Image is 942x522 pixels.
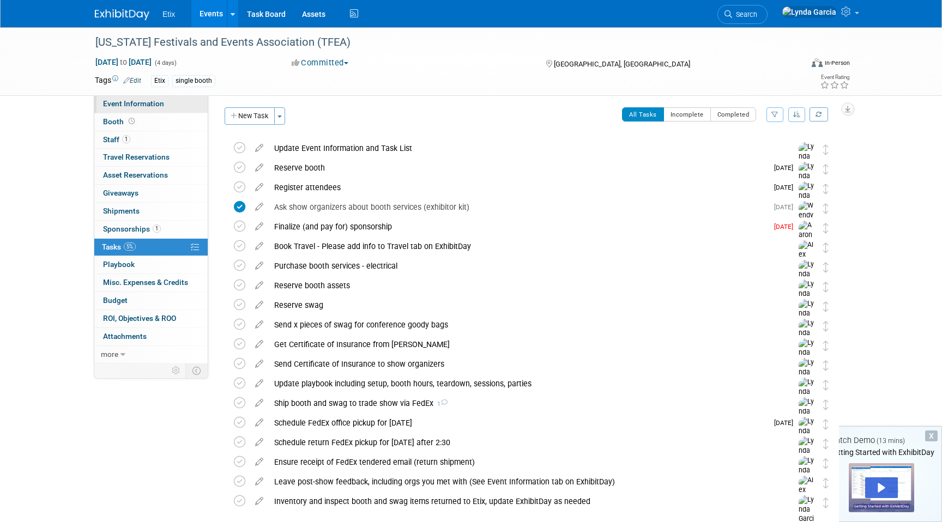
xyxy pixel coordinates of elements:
[103,260,135,269] span: Playbook
[823,497,829,508] i: Move task
[154,59,177,66] span: (4 days)
[151,75,168,87] div: Etix
[94,292,208,309] a: Budget
[153,224,161,233] span: 1
[225,107,275,125] button: New Task
[103,207,140,215] span: Shipments
[774,184,799,191] span: [DATE]
[95,57,152,67] span: [DATE] [DATE]
[94,149,208,166] a: Travel Reservations
[717,5,768,24] a: Search
[774,203,799,211] span: [DATE]
[94,203,208,220] a: Shipments
[186,363,208,378] td: Toggle Event Tabs
[823,360,829,371] i: Move task
[799,201,815,240] img: Wendy Beasley
[269,492,777,511] div: Inventory and inspect booth and swag items returned to Etix, update ExhibitDay as needed
[799,436,815,475] img: Lynda Garcia
[554,60,690,68] span: [GEOGRAPHIC_DATA], [GEOGRAPHIC_DATA]
[823,301,829,312] i: Move task
[799,397,815,436] img: Lynda Garcia
[101,350,118,359] span: more
[782,6,837,18] img: Lynda Garcia
[823,164,829,174] i: Move task
[94,274,208,292] a: Misc. Expenses & Credits
[250,339,269,349] a: edit
[269,414,768,432] div: Schedule FedEx office pickup for [DATE]
[823,439,829,449] i: Move task
[269,276,777,295] div: Reserve booth assets
[622,107,664,122] button: All Tasks
[823,321,829,331] i: Move task
[250,261,269,271] a: edit
[94,113,208,131] a: Booth
[799,476,815,514] img: Alex Garza
[269,433,777,452] div: Schedule return FedEx pickup for [DATE] after 2:30
[269,453,777,471] div: Ensure receipt of FedEx tendered email (return shipment)
[799,456,815,495] img: Lynda Garcia
[94,95,208,113] a: Event Information
[94,167,208,184] a: Asset Reservations
[250,457,269,467] a: edit
[774,164,799,172] span: [DATE]
[823,419,829,429] i: Move task
[269,159,768,177] div: Reserve booth
[103,296,128,305] span: Budget
[821,435,941,446] div: Watch Demo
[799,378,815,416] img: Lynda Garcia
[250,398,269,408] a: edit
[925,430,938,441] div: Dismiss
[94,131,208,149] a: Staff1
[269,198,768,216] div: Ask show organizers about booth services (exhibitor kit)
[250,438,269,447] a: edit
[738,57,850,73] div: Event Format
[103,135,130,144] span: Staff
[94,239,208,256] a: Tasks5%
[94,221,208,238] a: Sponsorships1
[172,75,215,87] div: single booth
[823,262,829,272] i: Move task
[865,477,898,498] div: Play
[250,163,269,173] a: edit
[823,144,829,155] i: Move task
[710,107,757,122] button: Completed
[823,223,829,233] i: Move task
[94,310,208,327] a: ROI, Objectives & ROO
[823,282,829,292] i: Move task
[812,58,823,67] img: Format-Inperson.png
[823,184,829,194] i: Move task
[269,472,777,491] div: Leave post-show feedback, including orgs you met with (See Event Information tab on ExhibitDay)
[95,75,141,87] td: Tags
[799,221,815,250] img: Aaron Bare
[663,107,711,122] button: Incomplete
[799,280,815,318] img: Lynda Garcia
[250,418,269,428] a: edit
[94,185,208,202] a: Giveaways
[820,75,849,80] div: Event Rating
[94,346,208,363] a: more
[269,178,768,197] div: Register attendees
[269,296,777,314] div: Reserve swag
[103,332,147,341] span: Attachments
[250,379,269,389] a: edit
[250,241,269,251] a: edit
[250,477,269,487] a: edit
[167,363,186,378] td: Personalize Event Tab Strip
[103,314,176,323] span: ROI, Objectives & ROO
[94,328,208,345] a: Attachments
[250,222,269,232] a: edit
[250,359,269,369] a: edit
[799,142,815,181] img: Lynda Garcia
[103,117,137,126] span: Booth
[250,496,269,506] a: edit
[823,341,829,351] i: Move task
[103,153,170,161] span: Travel Reservations
[269,374,777,393] div: Update playbook including setup, booth hours, teardown, sessions, parties
[810,107,828,122] a: Refresh
[250,281,269,290] a: edit
[823,380,829,390] i: Move task
[799,260,815,299] img: Lynda Garcia
[774,223,799,230] span: [DATE]
[269,355,777,373] div: Send Certificate of Insurance to show organizers
[774,419,799,427] span: [DATE]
